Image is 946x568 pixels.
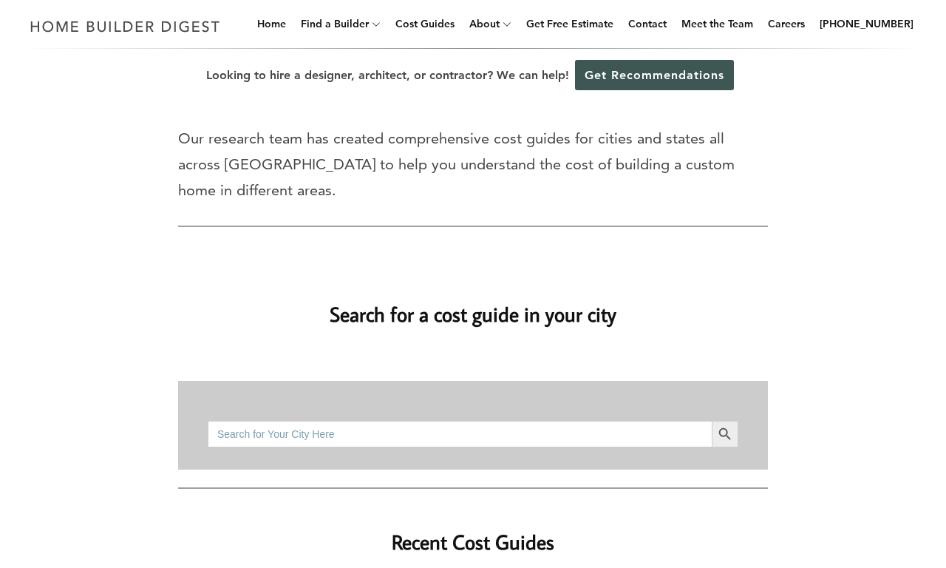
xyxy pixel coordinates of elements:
p: Our research team has created comprehensive cost guides for cities and states all across [GEOGRAP... [178,126,768,203]
h2: Recent Cost Guides [178,507,768,558]
a: Get Recommendations [575,60,734,90]
input: Search for Your City Here [208,421,712,447]
h2: Search for a cost guide in your city [52,278,894,329]
svg: Search [717,426,733,442]
img: Home Builder Digest [24,12,227,41]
